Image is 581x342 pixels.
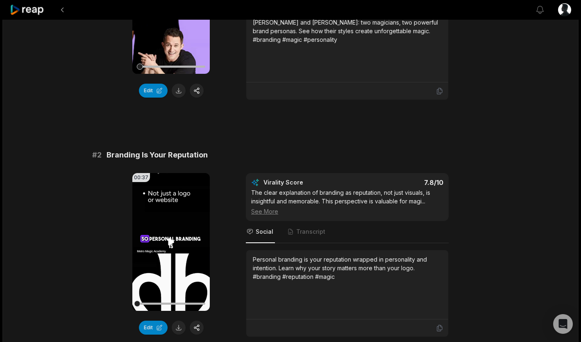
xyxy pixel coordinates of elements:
div: The clear explanation of branding as reputation, not just visuals, is insightful and memorable. T... [251,188,443,216]
button: Edit [139,84,168,98]
button: Edit [139,321,168,335]
div: Open Intercom Messenger [553,314,573,334]
div: Virality Score [263,178,352,187]
video: Your browser does not support mp4 format. [132,173,210,311]
div: 7.8 /10 [356,178,444,187]
span: Social [256,228,273,236]
div: Personal branding is your reputation wrapped in personality and intention. Learn why your story m... [253,255,442,281]
span: Branding Is Your Reputation [107,149,208,161]
div: See More [251,207,443,216]
span: # 2 [92,149,102,161]
div: [PERSON_NAME] and [PERSON_NAME]: two magicians, two powerful brand personas. See how their styles... [253,18,442,44]
span: Transcript [296,228,325,236]
nav: Tabs [246,221,449,243]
